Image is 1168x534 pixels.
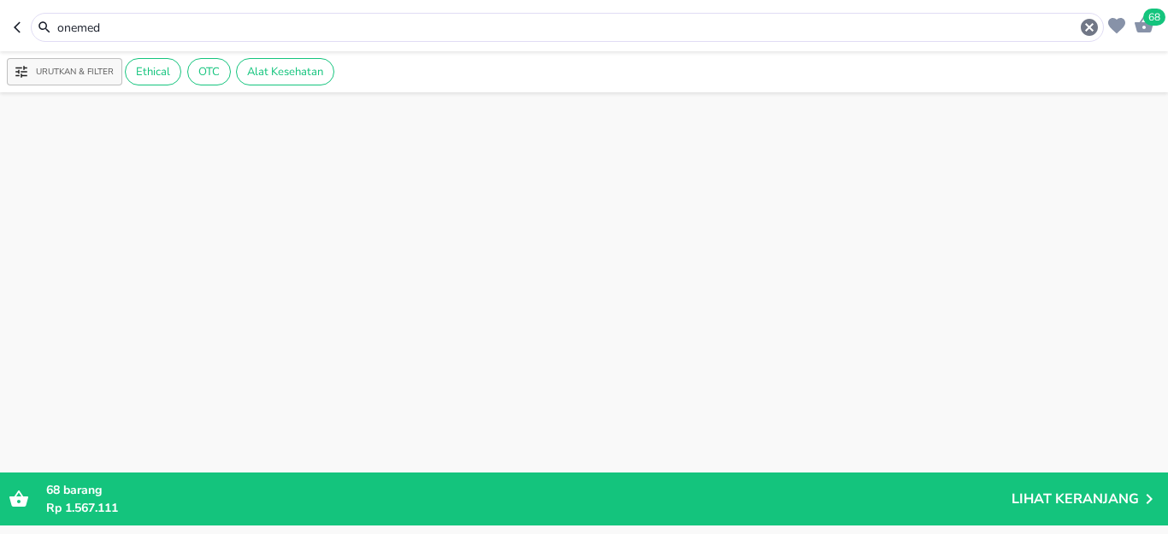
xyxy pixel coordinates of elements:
div: Alat Kesehatan [236,58,334,85]
span: Alat Kesehatan [237,64,333,79]
div: OTC [187,58,231,85]
button: 68 [1130,10,1154,37]
span: Rp 1.567.111 [46,500,118,516]
span: OTC [188,64,230,79]
p: barang [46,481,1012,499]
span: Ethical [126,64,180,79]
p: Urutkan & Filter [36,66,114,79]
div: Ethical [125,58,181,85]
button: Urutkan & Filter [7,58,122,85]
span: 68 [1143,9,1165,26]
input: Cari 4000+ produk di sini [56,19,1079,37]
span: 68 [46,482,60,498]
